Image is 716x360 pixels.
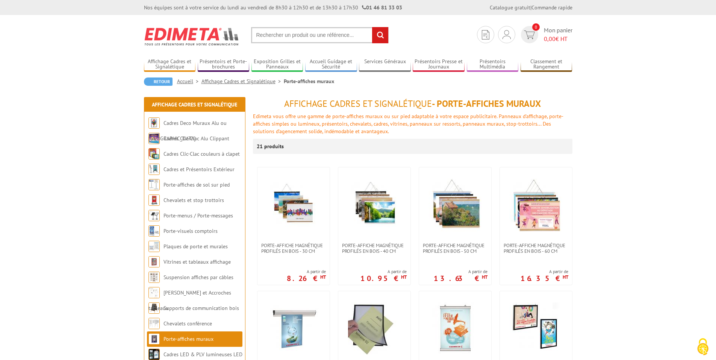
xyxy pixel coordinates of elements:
[148,287,160,298] img: Cimaises et Accroches tableaux
[348,179,401,231] img: PORTE-AFFICHE MAGNÉTIQUE PROFILÉS EN BOIS - 40 cm
[544,26,572,43] span: Mon panier
[401,274,407,280] sup: HT
[148,256,160,267] img: Vitrines et tableaux affichage
[177,78,201,85] a: Accueil
[163,212,233,219] a: Porte-menus / Porte-messages
[413,58,465,71] a: Présentoirs Presse et Journaux
[144,77,173,86] a: Retour
[148,120,227,142] a: Cadres Deco Muraux Alu ou [GEOGRAPHIC_DATA]
[490,4,530,11] a: Catalogue gratuit
[163,258,231,265] a: Vitrines et tableaux affichage
[504,243,568,254] span: PORTE-AFFICHE MAGNÉTIQUE PROFILÉS EN BOIS - 60 cm
[544,35,572,43] span: € HT
[148,241,160,252] img: Plaques de porte et murales
[148,333,160,345] img: Porte-affiches muraux
[148,179,160,190] img: Porte-affiches de sol sur pied
[338,243,410,254] a: PORTE-AFFICHE MAGNÉTIQUE PROFILÉS EN BOIS - 40 cm
[521,269,568,275] span: A partir de
[500,243,572,254] a: PORTE-AFFICHE MAGNÉTIQUE PROFILÉS EN BOIS - 60 cm
[163,135,229,142] a: Cadres Clic-Clac Alu Clippant
[284,98,432,109] span: Affichage Cadres et Signalétique
[372,27,388,43] input: rechercher
[163,181,230,188] a: Porte-affiches de sol sur pied
[360,276,407,281] p: 10.95 €
[144,58,196,71] a: Affichage Cadres et Signalétique
[429,179,481,231] img: PORTE-AFFICHE MAGNÉTIQUE PROFILÉS EN BOIS - 50 cm
[434,276,487,281] p: 13.63 €
[531,4,572,11] a: Commande rapide
[148,164,160,175] img: Cadres et Présentoirs Extérieur
[429,302,481,355] img: Porte-affiches muraux ou à suspendre, plusieurs longueurs de profilés
[163,243,228,250] a: Plaques de porte et murales
[563,274,568,280] sup: HT
[152,101,237,108] a: Affichage Cadres et Signalétique
[201,78,284,85] a: Affichage Cadres et Signalétique
[287,269,326,275] span: A partir de
[434,269,487,275] span: A partir de
[690,334,716,360] button: Cookies (modal window)
[510,302,562,355] img: Cadres porte-affiches Black’Line® muraux/suspendus Formats A4, A3, A2, A1, A0, B2, B1 simple ou d...
[360,269,407,275] span: A partir de
[148,289,231,311] a: [PERSON_NAME] et Accroches tableaux
[521,276,568,281] p: 16.35 €
[163,166,235,173] a: Cadres et Présentoirs Extérieur
[163,228,218,234] a: Porte-visuels comptoirs
[544,35,556,43] span: 0,00
[148,225,160,237] img: Porte-visuels comptoirs
[144,23,240,50] img: Edimeta
[267,179,320,231] img: PORTE-AFFICHE MAGNÉTIQUE PROFILÉS EN BOIS - 30 cm
[163,320,212,327] a: Chevalets conférence
[490,4,572,11] div: |
[198,58,250,71] a: Présentoirs et Porte-brochures
[305,58,357,71] a: Accueil Guidage et Sécurité
[148,272,160,283] img: Suspension affiches par câbles
[503,30,511,39] img: devis rapide
[348,302,401,355] img: Porte-affiches muraux adhésif avec fermeture magnétique VIT’AFFICHE® A4 et A3
[148,210,160,221] img: Porte-menus / Porte-messages
[257,243,330,254] a: PORTE-AFFICHE MAGNÉTIQUE PROFILÉS EN BOIS - 30 cm
[163,150,240,157] a: Cadres Clic-Clac couleurs à clapet
[257,139,285,154] p: 21 produits
[261,243,326,254] span: PORTE-AFFICHE MAGNÉTIQUE PROFILÉS EN BOIS - 30 cm
[253,99,572,109] h1: - Porte-affiches muraux
[467,58,519,71] a: Présentoirs Multimédia
[284,77,334,85] li: Porte-affiches muraux
[419,243,491,254] a: PORTE-AFFICHE MAGNÉTIQUE PROFILÉS EN BOIS - 50 cm
[482,274,487,280] sup: HT
[148,349,160,360] img: Cadres LED & PLV lumineuses LED
[148,148,160,159] img: Cadres Clic-Clac couleurs à clapet
[342,243,407,254] span: PORTE-AFFICHE MAGNÉTIQUE PROFILÉS EN BOIS - 40 cm
[362,4,402,11] strong: 01 46 81 33 03
[163,351,242,358] a: Cadres LED & PLV lumineuses LED
[693,337,712,356] img: Cookies (modal window)
[287,276,326,281] p: 8.26 €
[251,58,303,71] a: Exposition Grilles et Panneaux
[423,243,487,254] span: PORTE-AFFICHE MAGNÉTIQUE PROFILÉS EN BOIS - 50 cm
[359,58,411,71] a: Services Généraux
[253,113,563,135] font: Edimeta vous offre une gamme de porte-affiches muraux ou sur pied adaptable à votre espace public...
[510,179,562,231] img: PORTE-AFFICHE MAGNÉTIQUE PROFILÉS EN BOIS - 60 cm
[148,117,160,129] img: Cadres Deco Muraux Alu ou Bois
[519,26,572,43] a: devis rapide 0 Mon panier 0,00€ HT
[482,30,489,39] img: devis rapide
[524,30,535,39] img: devis rapide
[163,274,233,281] a: Suspension affiches par câbles
[163,197,224,204] a: Chevalets et stop trottoirs
[320,274,326,280] sup: HT
[521,58,572,71] a: Classement et Rangement
[251,27,389,43] input: Rechercher un produit ou une référence...
[532,23,540,31] span: 0
[163,305,239,311] a: Supports de communication bois
[163,336,213,342] a: Porte-affiches muraux
[148,318,160,329] img: Chevalets conférence
[267,302,320,355] img: Rails d'affichage muraux Grip'Doc, 5 longueurs disponibles
[144,4,402,11] div: Nos équipes sont à votre service du lundi au vendredi de 8h30 à 12h30 et de 13h30 à 17h30
[148,194,160,206] img: Chevalets et stop trottoirs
